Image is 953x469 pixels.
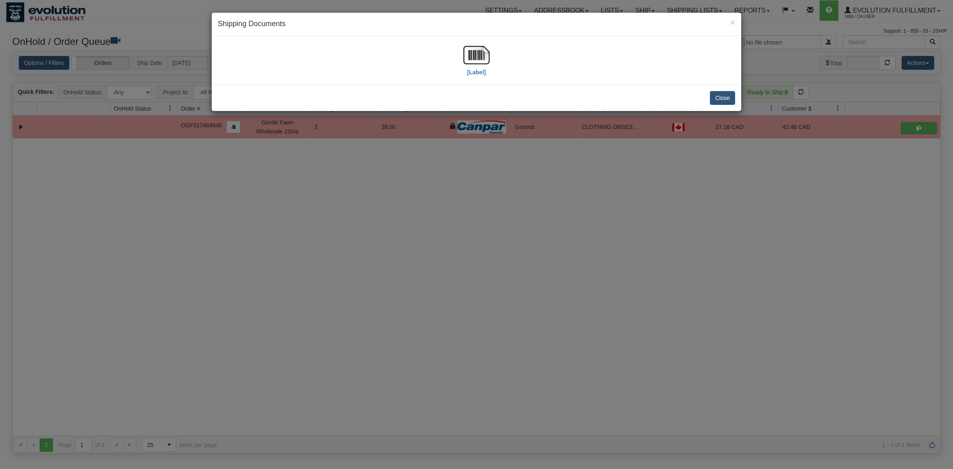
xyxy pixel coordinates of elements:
[463,42,490,68] img: barcode.jpg
[218,19,735,29] h4: Shipping Documents
[463,51,490,75] a: [Label]
[730,18,735,27] span: ×
[710,91,735,105] button: Close
[467,68,486,76] label: [Label]
[730,18,735,27] button: Close
[934,193,952,276] iframe: chat widget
